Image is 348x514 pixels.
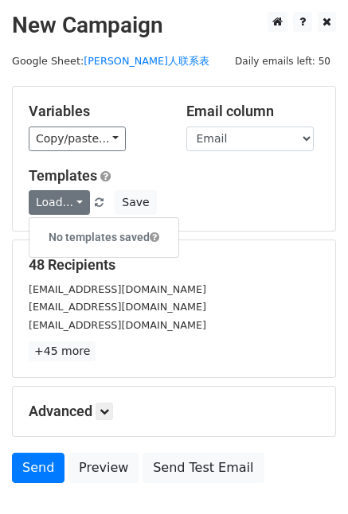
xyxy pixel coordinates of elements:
a: Templates [29,167,97,184]
h6: No templates saved [29,224,178,251]
h5: Email column [186,103,320,120]
a: Daily emails left: 50 [229,55,336,67]
a: Preview [68,453,139,483]
small: [EMAIL_ADDRESS][DOMAIN_NAME] [29,283,206,295]
h5: 48 Recipients [29,256,319,274]
a: Copy/paste... [29,127,126,151]
h5: Advanced [29,403,319,420]
small: [EMAIL_ADDRESS][DOMAIN_NAME] [29,301,206,313]
button: Save [115,190,156,215]
small: Google Sheet: [12,55,209,67]
div: 聊天小组件 [268,438,348,514]
a: Load... [29,190,90,215]
a: Send [12,453,65,483]
a: +45 more [29,341,96,361]
small: [EMAIL_ADDRESS][DOMAIN_NAME] [29,319,206,331]
a: Send Test Email [143,453,264,483]
span: Daily emails left: 50 [229,53,336,70]
a: [PERSON_NAME]人联系表 [84,55,209,67]
h5: Variables [29,103,162,120]
iframe: Chat Widget [268,438,348,514]
h2: New Campaign [12,12,336,39]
